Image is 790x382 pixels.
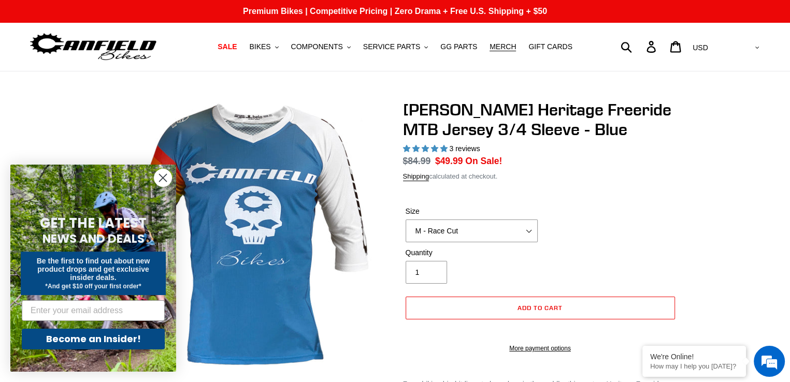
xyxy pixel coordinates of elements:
[435,40,482,54] a: GG PARTS
[40,214,147,232] span: GET THE LATEST
[212,40,242,54] a: SALE
[45,283,141,290] span: *And get $10 off your first order*
[403,144,450,153] span: 5.00 stars
[490,42,516,51] span: MERCH
[440,42,477,51] span: GG PARTS
[523,40,578,54] a: GIFT CARDS
[465,154,502,168] span: On Sale!
[406,344,675,353] a: More payment options
[28,31,158,63] img: Canfield Bikes
[403,100,678,140] h1: [PERSON_NAME] Heritage Freeride MTB Jersey 3/4 Sleeve - Blue
[484,40,521,54] a: MERCH
[518,304,563,312] span: Add to cart
[244,40,283,54] button: BIKES
[528,42,572,51] span: GIFT CARDS
[406,297,675,319] button: Add to cart
[22,329,165,349] button: Become an Insider!
[403,172,429,181] a: Shipping
[650,352,738,361] div: We're Online!
[154,169,172,187] button: Close dialog
[37,257,150,282] span: Be the first to find out about new product drops and get exclusive insider deals.
[358,40,433,54] button: SERVICE PARTS
[42,230,145,247] span: NEWS AND DEALS
[650,362,738,370] p: How may I help you today?
[291,42,343,51] span: COMPONENTS
[286,40,356,54] button: COMPONENTS
[22,300,165,321] input: Enter your email address
[218,42,237,51] span: SALE
[406,206,538,217] label: Size
[449,144,480,153] span: 3 reviews
[626,35,653,58] input: Search
[363,42,420,51] span: SERVICE PARTS
[249,42,270,51] span: BIKES
[435,156,463,166] span: $49.99
[403,171,678,182] div: calculated at checkout.
[406,247,538,258] label: Quantity
[403,156,431,166] s: $84.99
